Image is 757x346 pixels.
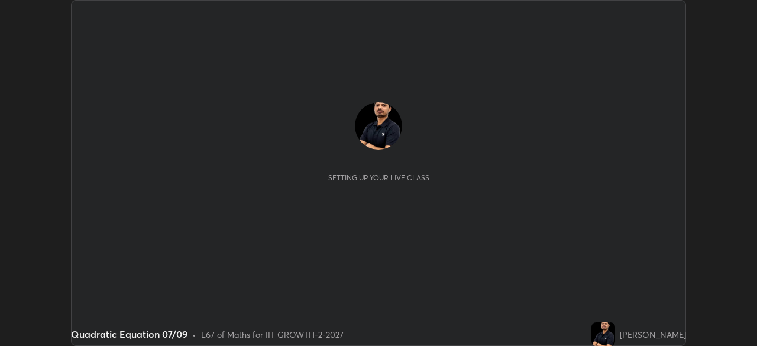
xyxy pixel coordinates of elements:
[620,328,686,341] div: [PERSON_NAME]
[355,102,402,150] img: 735308238763499f9048cdecfa3c01cf.jpg
[591,322,615,346] img: 735308238763499f9048cdecfa3c01cf.jpg
[328,173,429,182] div: Setting up your live class
[71,327,187,341] div: Quadratic Equation 07/09
[192,328,196,341] div: •
[201,328,344,341] div: L67 of Maths for IIT GROWTH-2-2027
